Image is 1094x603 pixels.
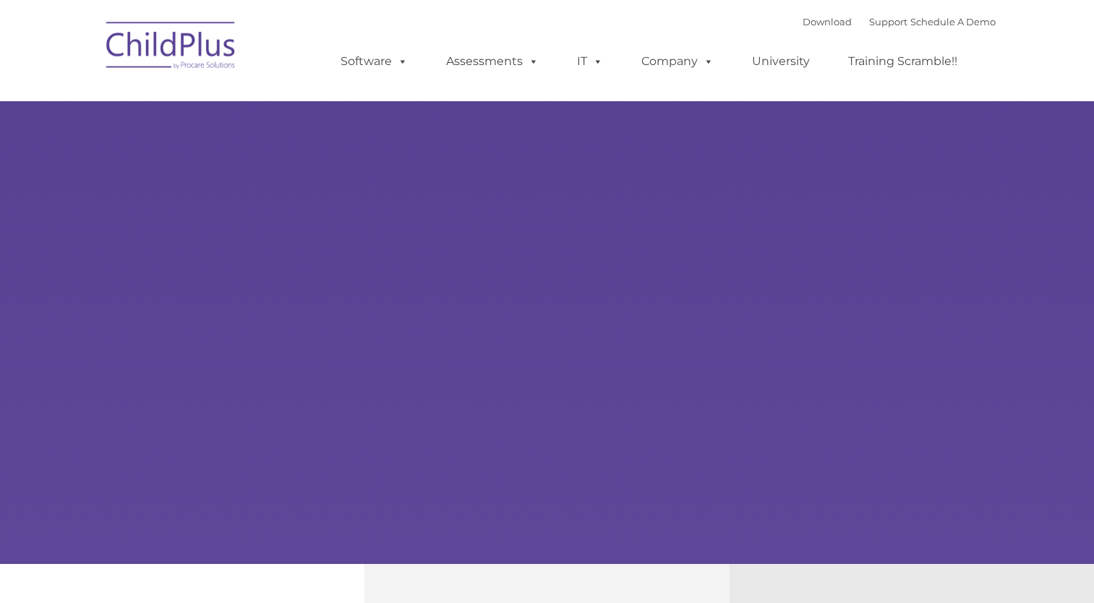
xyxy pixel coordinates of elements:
a: Training Scramble!! [834,47,972,76]
a: IT [563,47,617,76]
font: | [803,16,996,27]
a: Company [627,47,728,76]
a: Support [869,16,907,27]
a: Assessments [432,47,553,76]
img: ChildPlus by Procare Solutions [99,12,244,84]
a: University [738,47,824,76]
a: Schedule A Demo [910,16,996,27]
a: Software [326,47,422,76]
a: Download [803,16,852,27]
